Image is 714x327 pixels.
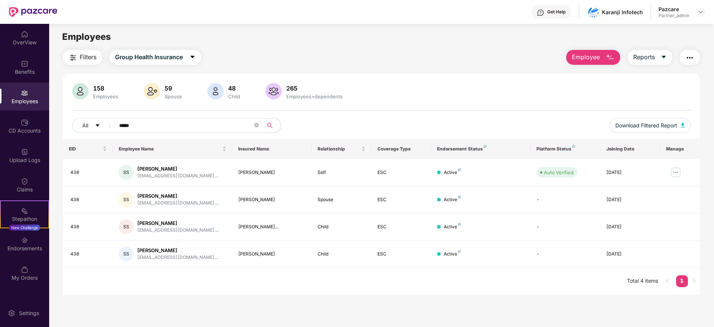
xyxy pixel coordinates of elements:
[628,50,672,65] button: Reportscaret-down
[72,118,118,133] button: Allcaret-down
[318,251,365,258] div: Child
[572,145,575,148] img: svg+xml;base64,PHN2ZyB4bWxucz0iaHR0cDovL3d3dy53My5vcmcvMjAwMC9zdmciIHdpZHRoPSI4IiBoZWlnaHQ9IjgiIH...
[119,219,134,234] div: SS
[232,139,312,159] th: Insured Name
[606,169,654,176] div: [DATE]
[681,123,685,127] img: svg+xml;base64,PHN2ZyB4bWxucz0iaHR0cDovL3d3dy53My5vcmcvMjAwMC9zdmciIHhtbG5zOnhsaW5rPSJodHRwOi8vd3...
[537,9,544,16] img: svg+xml;base64,PHN2ZyBpZD0iSGVscC0zMngzMiIgeG1sbnM9Imh0dHA6Ly93d3cudzMub3JnLzIwMDAvc3ZnIiB3aWR0aD...
[377,169,425,176] div: ESC
[588,7,599,18] img: karanji%20logo.png
[8,309,15,317] img: svg+xml;base64,PHN2ZyBpZD0iU2V0dGluZy0yMHgyMCIgeG1sbnM9Imh0dHA6Ly93d3cudzMub3JnLzIwMDAvc3ZnIiB3aW...
[372,139,431,159] th: Coverage Type
[609,118,691,133] button: Download Filtered Report
[21,207,28,215] img: svg+xml;base64,PHN2ZyB4bWxucz0iaHR0cDovL3d3dy53My5vcmcvMjAwMC9zdmciIHdpZHRoPSIyMSIgaGVpZ2h0PSIyMC...
[119,192,134,207] div: SS
[530,241,600,268] td: -
[692,279,696,283] span: right
[21,89,28,97] img: svg+xml;base64,PHN2ZyBpZD0iRW1wbG95ZWVzIiB4bWxucz0iaHR0cDovL3d3dy53My5vcmcvMjAwMC9zdmciIHdpZHRoPS...
[633,53,655,62] span: Reports
[137,172,219,180] div: [EMAIL_ADDRESS][DOMAIN_NAME]....
[69,146,101,152] span: EID
[566,50,620,65] button: Employee
[262,118,281,133] button: search
[144,83,160,99] img: svg+xml;base64,PHN2ZyB4bWxucz0iaHR0cDovL3d3dy53My5vcmcvMjAwMC9zdmciIHhtbG5zOnhsaW5rPSJodHRwOi8vd3...
[437,146,525,152] div: Endorsement Status
[285,93,344,99] div: Employees+dependents
[21,178,28,185] img: svg+xml;base64,PHN2ZyBpZD0iQ2xhaW0iIHhtbG5zPSJodHRwOi8vd3d3LnczLm9yZy8yMDAwL3N2ZyIgd2lkdGg9IjIwIi...
[688,275,700,287] li: Next Page
[458,168,461,171] img: svg+xml;base64,PHN2ZyB4bWxucz0iaHR0cDovL3d3dy53My5vcmcvMjAwMC9zdmciIHdpZHRoPSI4IiBoZWlnaHQ9IjgiIH...
[670,166,682,178] img: manageButton
[318,146,360,152] span: Relationship
[254,123,259,127] span: close-circle
[312,139,371,159] th: Relationship
[262,123,277,128] span: search
[115,53,183,62] span: Group Health Insurance
[92,85,120,92] div: 158
[137,193,219,200] div: [PERSON_NAME]
[458,196,461,199] img: svg+xml;base64,PHN2ZyB4bWxucz0iaHR0cDovL3d3dy53My5vcmcvMjAwMC9zdmciIHdpZHRoPSI4IiBoZWlnaHQ9IjgiIH...
[137,227,219,234] div: [EMAIL_ADDRESS][DOMAIN_NAME]....
[377,196,425,203] div: ESC
[444,169,461,176] div: Active
[137,200,219,207] div: [EMAIL_ADDRESS][DOMAIN_NAME]....
[659,13,689,19] div: Partner_admin
[189,54,195,61] span: caret-down
[536,146,594,152] div: Platform Status
[606,251,654,258] div: [DATE]
[254,122,259,129] span: close-circle
[444,223,461,231] div: Active
[661,54,667,61] span: caret-down
[163,93,184,99] div: Spouse
[547,9,565,15] div: Get Help
[92,93,120,99] div: Employees
[137,165,219,172] div: [PERSON_NAME]
[676,275,688,286] a: 1
[238,223,306,231] div: [PERSON_NAME]...
[70,169,107,176] div: 438
[377,223,425,231] div: ESC
[137,220,219,227] div: [PERSON_NAME]
[602,9,643,16] div: Karanji Infotech
[109,50,201,65] button: Group Health Insurancecaret-down
[238,196,306,203] div: [PERSON_NAME]
[21,266,28,273] img: svg+xml;base64,PHN2ZyBpZD0iTXlfT3JkZXJzIiBkYXRhLW5hbWU9Ik15IE9yZGVycyIgeG1sbnM9Imh0dHA6Ly93d3cudz...
[119,247,134,261] div: SS
[659,6,689,13] div: Pazcare
[688,275,700,287] button: right
[606,53,615,62] img: svg+xml;base64,PHN2ZyB4bWxucz0iaHR0cDovL3d3dy53My5vcmcvMjAwMC9zdmciIHhtbG5zOnhsaW5rPSJodHRwOi8vd3...
[137,247,219,254] div: [PERSON_NAME]
[62,31,111,42] span: Employees
[17,309,41,317] div: Settings
[119,146,221,152] span: Employee Name
[661,275,673,287] button: left
[70,223,107,231] div: 438
[458,250,461,253] img: svg+xml;base64,PHN2ZyB4bWxucz0iaHR0cDovL3d3dy53My5vcmcvMjAwMC9zdmciIHdpZHRoPSI4IiBoZWlnaHQ9IjgiIH...
[318,223,365,231] div: Child
[1,215,48,223] div: Stepathon
[82,121,88,130] span: All
[80,53,96,62] span: Filters
[95,123,100,129] span: caret-down
[698,9,704,15] img: svg+xml;base64,PHN2ZyBpZD0iRHJvcGRvd24tMzJ4MzIiIHhtbG5zPSJodHRwOi8vd3d3LnczLm9yZy8yMDAwL3N2ZyIgd2...
[9,225,40,231] div: New Challenge
[265,83,282,99] img: svg+xml;base64,PHN2ZyB4bWxucz0iaHR0cDovL3d3dy53My5vcmcvMjAwMC9zdmciIHhtbG5zOnhsaW5rPSJodHRwOi8vd3...
[21,60,28,67] img: svg+xml;base64,PHN2ZyBpZD0iQmVuZWZpdHMiIHhtbG5zPSJodHRwOi8vd3d3LnczLm9yZy8yMDAwL3N2ZyIgd2lkdGg9Ij...
[70,196,107,203] div: 438
[444,251,461,258] div: Active
[377,251,425,258] div: ESC
[21,148,28,156] img: svg+xml;base64,PHN2ZyBpZD0iVXBsb2FkX0xvZ3MiIGRhdGEtbmFtZT0iVXBsb2FkIExvZ3MiIHhtbG5zPSJodHRwOi8vd3...
[444,196,461,203] div: Active
[113,139,232,159] th: Employee Name
[238,251,306,258] div: [PERSON_NAME]
[21,236,28,244] img: svg+xml;base64,PHN2ZyBpZD0iRW5kb3JzZW1lbnRzIiB4bWxucz0iaHR0cDovL3d3dy53My5vcmcvMjAwMC9zdmciIHdpZH...
[606,196,654,203] div: [DATE]
[68,53,77,62] img: svg+xml;base64,PHN2ZyB4bWxucz0iaHR0cDovL3d3dy53My5vcmcvMjAwMC9zdmciIHdpZHRoPSIyNCIgaGVpZ2h0PSIyNC...
[660,139,700,159] th: Manage
[70,251,107,258] div: 438
[9,7,57,17] img: New Pazcare Logo
[676,275,688,287] li: 1
[318,196,365,203] div: Spouse
[285,85,344,92] div: 265
[627,275,658,287] li: Total 4 items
